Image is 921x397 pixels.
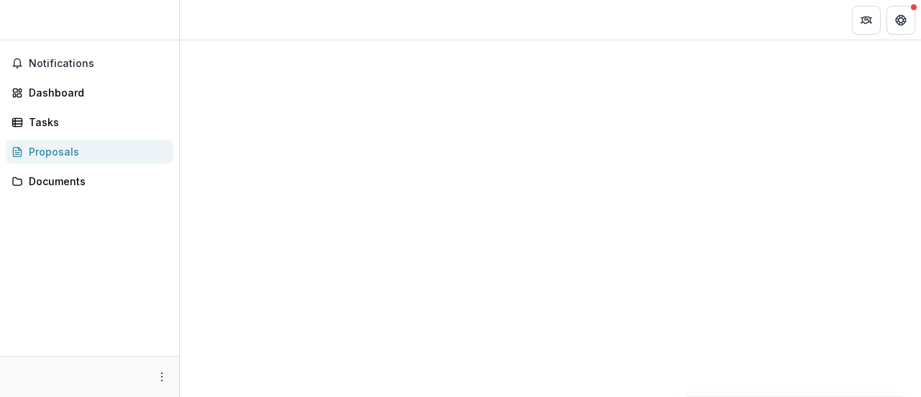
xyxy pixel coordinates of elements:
a: Documents [6,169,173,193]
a: Dashboard [6,81,173,104]
div: Documents [29,174,162,189]
div: Tasks [29,115,162,130]
button: Notifications [6,52,173,75]
button: More [153,368,171,385]
a: Proposals [6,140,173,164]
div: Proposals [29,144,162,159]
a: Tasks [6,110,173,134]
span: Notifications [29,58,168,70]
button: Get Help [886,6,915,35]
button: Partners [852,6,881,35]
div: Dashboard [29,85,162,100]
